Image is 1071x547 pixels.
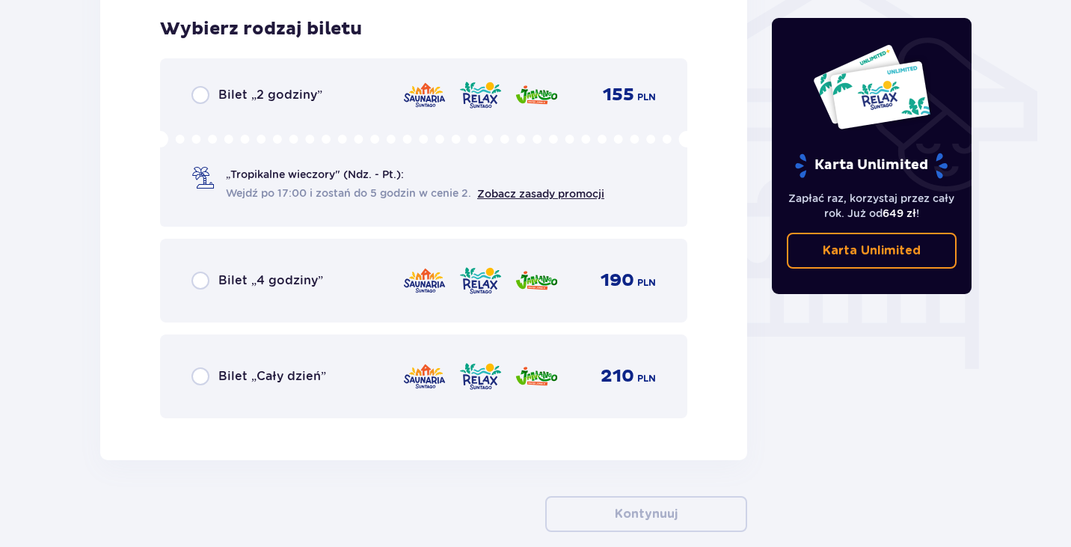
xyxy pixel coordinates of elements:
img: Relax [458,265,503,296]
span: 155 [603,84,634,106]
h3: Wybierz rodzaj biletu [160,18,362,40]
span: „Tropikalne wieczory" (Ndz. - Pt.): [226,167,404,182]
p: Karta Unlimited [823,242,921,259]
img: Jamango [515,265,559,296]
span: PLN [637,372,656,385]
span: 649 zł [883,207,916,219]
span: Wejdź po 17:00 i zostań do 5 godzin w cenie 2. [226,186,471,201]
p: Karta Unlimited [794,153,949,179]
img: Saunaria [402,265,446,296]
span: 190 [601,269,634,292]
img: Dwie karty całoroczne do Suntago z napisem 'UNLIMITED RELAX', na białym tle z tropikalnymi liśćmi... [812,43,931,130]
img: Jamango [515,79,559,111]
img: Saunaria [402,361,446,392]
a: Zobacz zasady promocji [477,188,604,200]
span: PLN [637,91,656,104]
a: Karta Unlimited [787,233,957,269]
p: Kontynuuj [615,506,678,522]
span: PLN [637,276,656,290]
p: Zapłać raz, korzystaj przez cały rok. Już od ! [787,191,957,221]
button: Kontynuuj [545,496,747,532]
img: Jamango [515,361,559,392]
span: Bilet „4 godziny” [218,272,323,289]
img: Relax [458,361,503,392]
span: 210 [601,365,634,388]
span: Bilet „2 godziny” [218,87,322,103]
span: Bilet „Cały dzień” [218,368,326,385]
img: Relax [458,79,503,111]
img: Saunaria [402,79,446,111]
